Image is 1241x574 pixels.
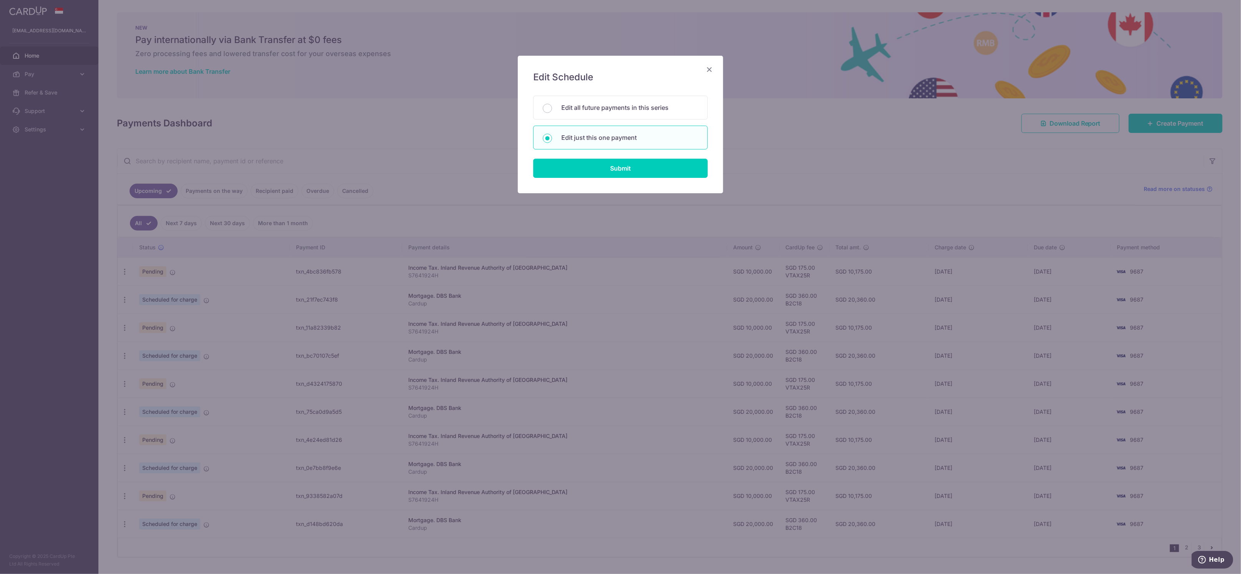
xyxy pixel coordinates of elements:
iframe: Opens a widget where you can find more information [1192,551,1233,570]
input: Submit [533,159,708,178]
p: Edit just this one payment [561,133,698,142]
p: Edit all future payments in this series [561,103,698,112]
h5: Edit Schedule [533,71,708,83]
button: Close [705,65,714,74]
